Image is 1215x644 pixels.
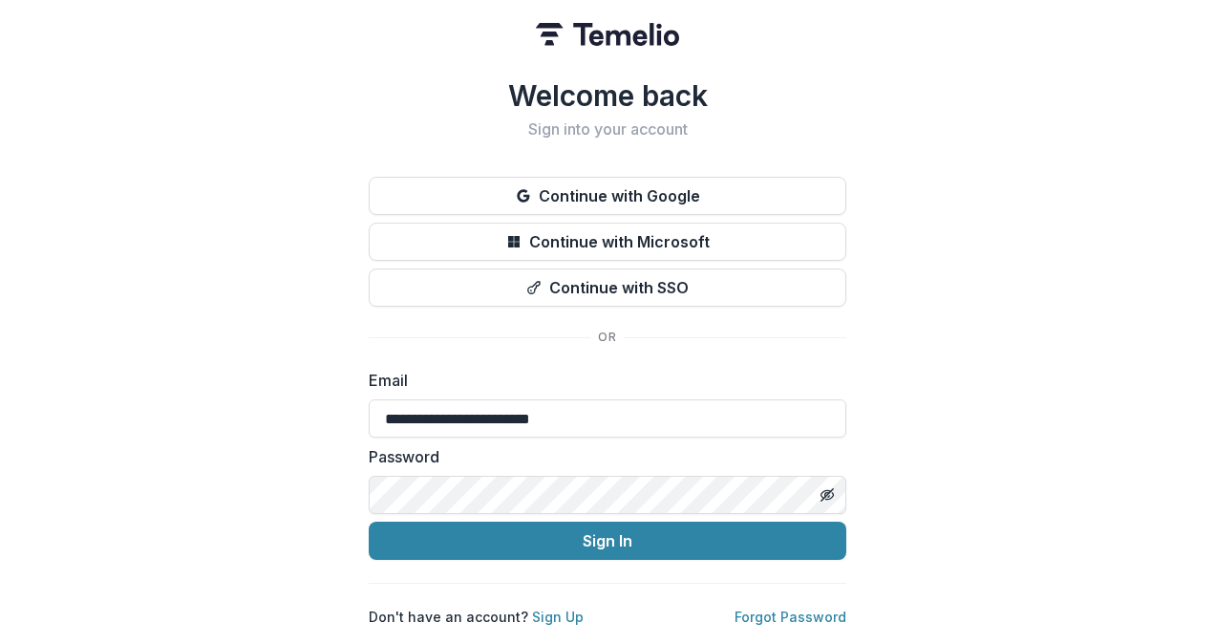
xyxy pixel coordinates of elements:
[369,445,835,468] label: Password
[369,607,584,627] p: Don't have an account?
[369,177,846,215] button: Continue with Google
[369,223,846,261] button: Continue with Microsoft
[369,78,846,113] h1: Welcome back
[369,522,846,560] button: Sign In
[369,120,846,139] h2: Sign into your account
[532,609,584,625] a: Sign Up
[812,480,842,510] button: Toggle password visibility
[735,609,846,625] a: Forgot Password
[369,268,846,307] button: Continue with SSO
[536,23,679,46] img: Temelio
[369,369,835,392] label: Email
